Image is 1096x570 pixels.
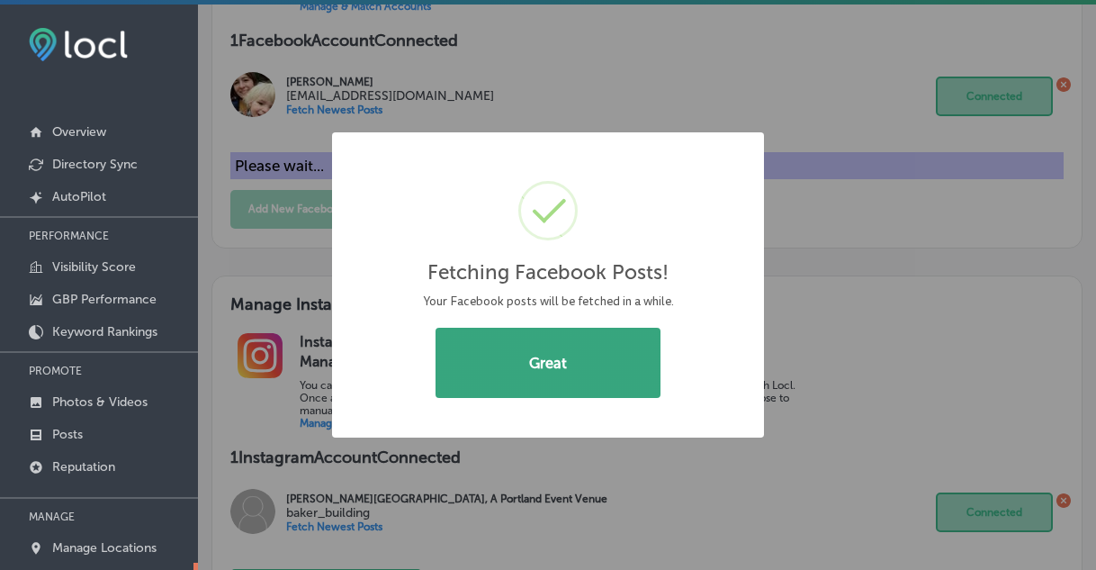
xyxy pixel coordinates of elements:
[52,394,148,410] p: Photos & Videos
[29,28,128,61] img: fda3e92497d09a02dc62c9cd864e3231.png
[52,157,138,172] p: Directory Sync
[52,259,136,275] p: Visibility Score
[52,324,157,339] p: Keyword Rankings
[52,459,115,475] p: Reputation
[52,540,157,556] p: Manage Locations
[427,260,669,285] h2: Fetching Facebook Posts!
[367,293,729,310] div: Your Facebook posts will be fetched in a while.
[52,124,106,140] p: Overview
[436,328,660,398] button: Great
[52,292,157,307] p: GBP Performance
[52,189,106,204] p: AutoPilot
[52,427,83,442] p: Posts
